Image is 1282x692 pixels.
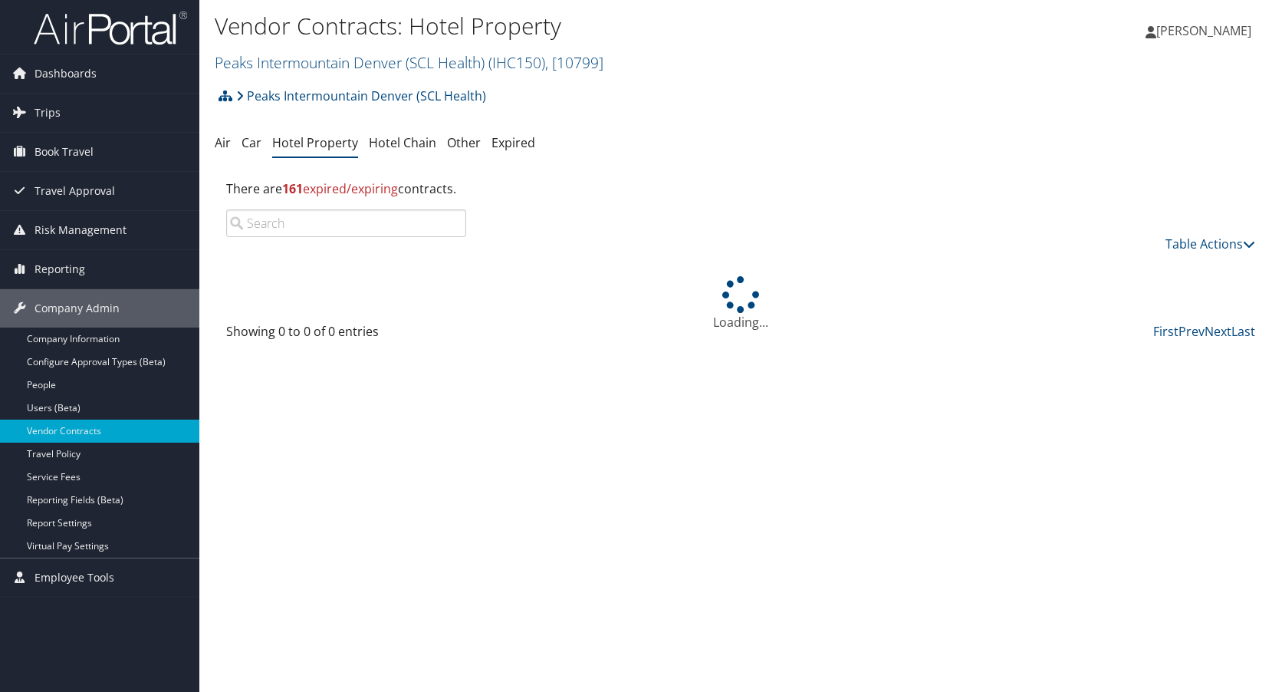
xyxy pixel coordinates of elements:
a: Hotel Property [272,134,358,151]
span: Trips [35,94,61,132]
a: Car [242,134,261,151]
a: First [1153,323,1178,340]
h1: Vendor Contracts: Hotel Property [215,10,916,42]
span: Company Admin [35,289,120,328]
span: Reporting [35,250,85,288]
strong: 161 [282,180,303,197]
a: Last [1231,323,1255,340]
span: Travel Approval [35,172,115,210]
span: ( IHC150 ) [488,52,545,73]
span: Dashboards [35,54,97,93]
a: Air [215,134,231,151]
span: Risk Management [35,211,127,249]
a: Expired [491,134,535,151]
a: Next [1205,323,1231,340]
a: Prev [1178,323,1205,340]
div: Showing 0 to 0 of 0 entries [226,322,466,348]
span: Employee Tools [35,559,114,597]
span: [PERSON_NAME] [1156,22,1251,39]
div: Loading... [215,276,1267,331]
span: , [ 10799 ] [545,52,603,73]
a: Hotel Chain [369,134,436,151]
a: Table Actions [1165,236,1255,252]
a: [PERSON_NAME] [1146,8,1267,54]
span: expired/expiring [282,180,398,197]
a: Peaks Intermountain Denver (SCL Health) [215,52,603,73]
input: Search [226,209,466,237]
div: There are contracts. [215,168,1267,209]
a: Other [447,134,481,151]
span: Book Travel [35,133,94,171]
a: Peaks Intermountain Denver (SCL Health) [236,81,486,111]
img: airportal-logo.png [34,10,187,46]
